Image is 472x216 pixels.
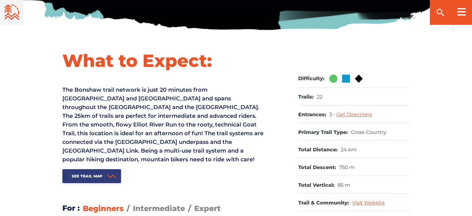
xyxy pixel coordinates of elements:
dd: 85 m [338,182,350,189]
ion-icon: search [435,7,445,17]
dt: Total Descent: [298,164,336,171]
dd: 22 [317,94,322,100]
dt: Trail & Community: [298,200,349,206]
img: Black Diamond [355,75,363,83]
span: Expert [194,204,221,213]
a: Get Directions [336,112,372,117]
span: 3 [329,112,336,117]
img: Green Circle [329,75,337,83]
span: Beginners [83,204,124,213]
dt: Primary Trail Type: [298,129,348,136]
h1: What to Expect: [62,50,264,71]
dt: Total Distance: [298,147,338,153]
dt: Trails: [298,94,314,100]
dt: Difficulty: [298,76,325,82]
dd: Cross-Country [351,129,386,136]
h3: For [62,202,80,215]
a: See Trail Map [62,169,121,183]
dd: 24 km [341,147,357,153]
dd: 750 m [339,164,355,171]
dt: Entrances: [298,112,326,118]
dt: Total Vertical: [298,182,335,189]
span: Intermediate [133,204,185,213]
img: Blue Square [342,75,350,83]
span: See Trail Map [72,174,103,178]
a: Visit Website [352,200,385,206]
span: The Bonshaw trail network is just 20 minutes from [GEOGRAPHIC_DATA] and [GEOGRAPHIC_DATA] and spa... [62,86,263,163]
